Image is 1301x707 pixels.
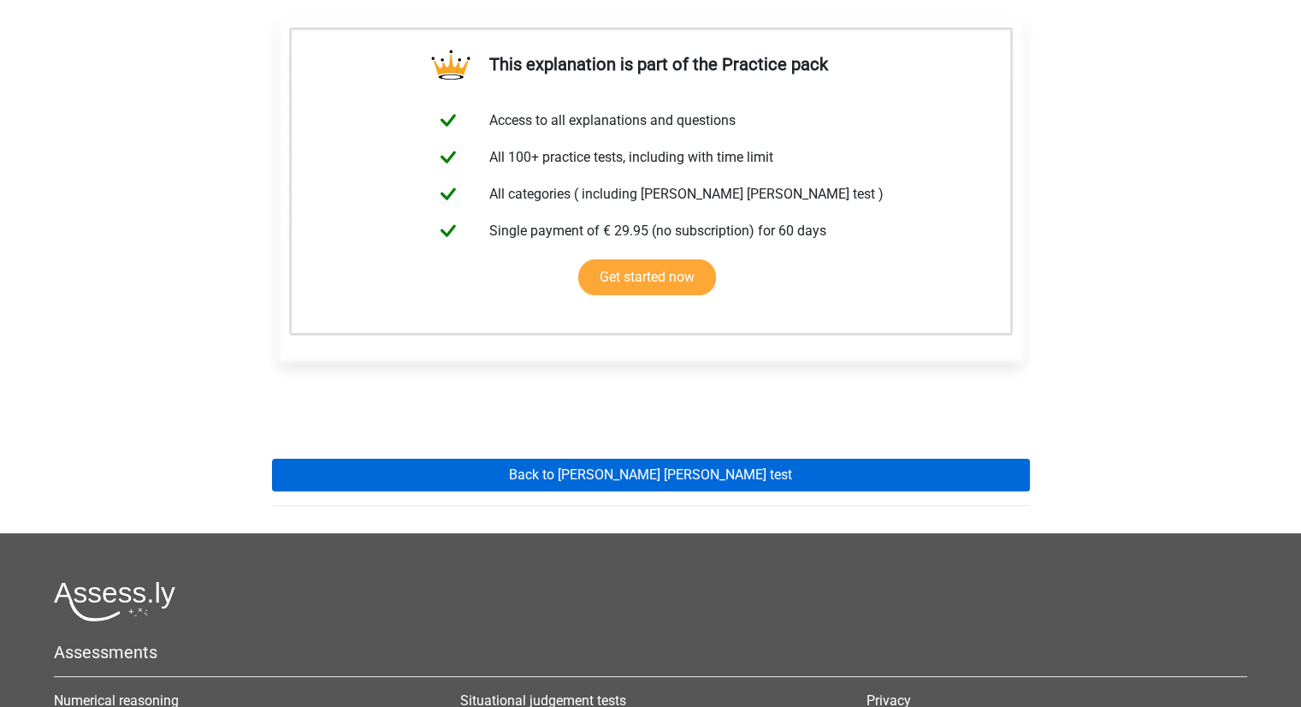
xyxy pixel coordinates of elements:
div: Many websites use Gogolo Analytics to measure how many visitors the site has per day and which we... [280,41,1022,258]
a: Back to [PERSON_NAME] [PERSON_NAME] test [272,459,1030,491]
img: Assessly logo [54,581,175,621]
a: Get started now [578,259,716,295]
h5: Assessments [54,642,1247,662]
